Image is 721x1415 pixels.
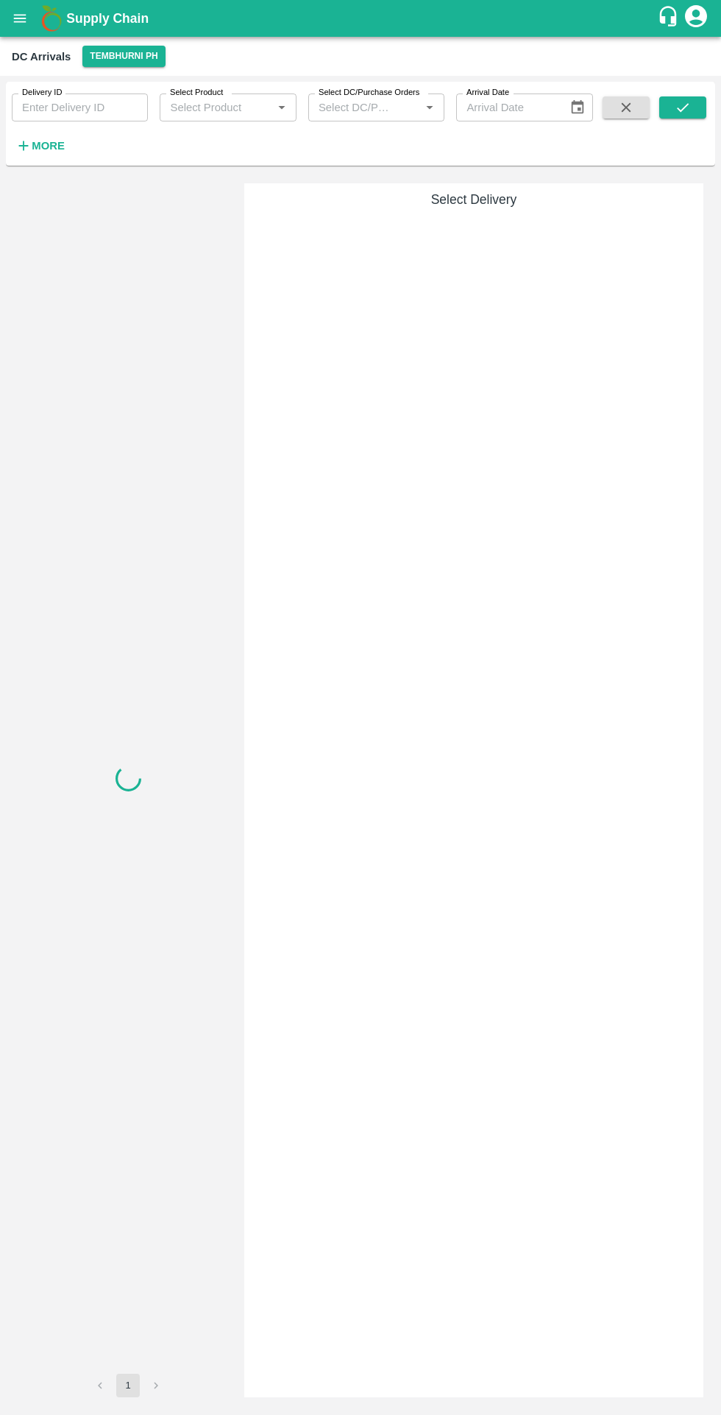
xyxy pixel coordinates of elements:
[657,5,683,32] div: customer-support
[313,98,397,117] input: Select DC/Purchase Orders
[272,98,291,117] button: Open
[66,11,149,26] b: Supply Chain
[32,140,65,152] strong: More
[12,133,68,158] button: More
[82,46,165,67] button: Select DC
[12,93,148,121] input: Enter Delivery ID
[12,47,71,66] div: DC Arrivals
[3,1,37,35] button: open drawer
[164,98,267,117] input: Select Product
[420,98,439,117] button: Open
[22,87,62,99] label: Delivery ID
[86,1374,170,1397] nav: pagination navigation
[466,87,509,99] label: Arrival Date
[683,3,709,34] div: account of current user
[250,189,697,210] h6: Select Delivery
[456,93,557,121] input: Arrival Date
[116,1374,140,1397] button: page 1
[37,4,66,33] img: logo
[170,87,223,99] label: Select Product
[66,8,657,29] a: Supply Chain
[319,87,419,99] label: Select DC/Purchase Orders
[564,93,592,121] button: Choose date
